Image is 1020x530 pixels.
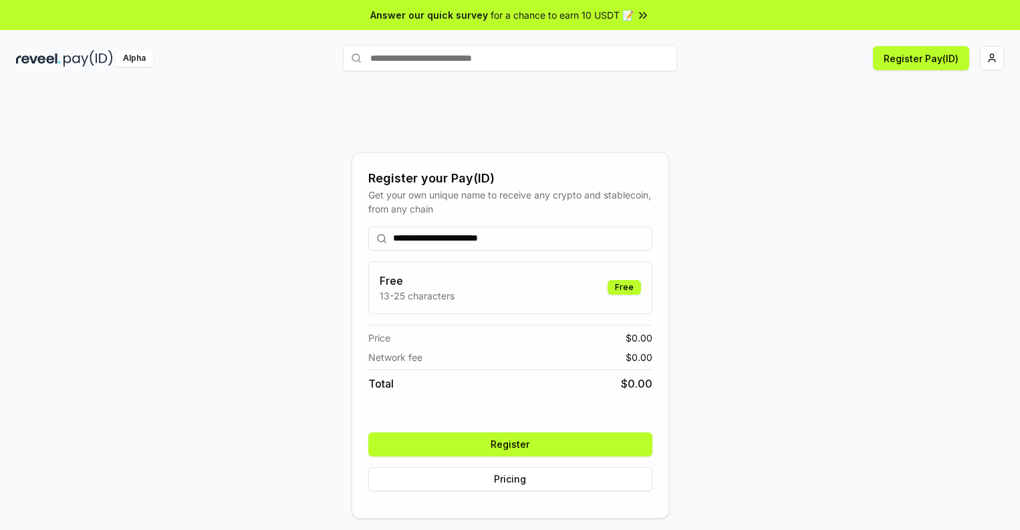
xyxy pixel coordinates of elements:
[370,8,488,22] span: Answer our quick survey
[368,432,652,456] button: Register
[368,467,652,491] button: Pricing
[621,376,652,392] span: $ 0.00
[626,350,652,364] span: $ 0.00
[380,289,455,303] p: 13-25 characters
[608,280,641,295] div: Free
[368,188,652,216] div: Get your own unique name to receive any crypto and stablecoin, from any chain
[116,50,153,67] div: Alpha
[491,8,634,22] span: for a chance to earn 10 USDT 📝
[16,50,61,67] img: reveel_dark
[368,350,422,364] span: Network fee
[368,331,390,345] span: Price
[380,273,455,289] h3: Free
[63,50,113,67] img: pay_id
[626,331,652,345] span: $ 0.00
[368,169,652,188] div: Register your Pay(ID)
[873,46,969,70] button: Register Pay(ID)
[368,376,394,392] span: Total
